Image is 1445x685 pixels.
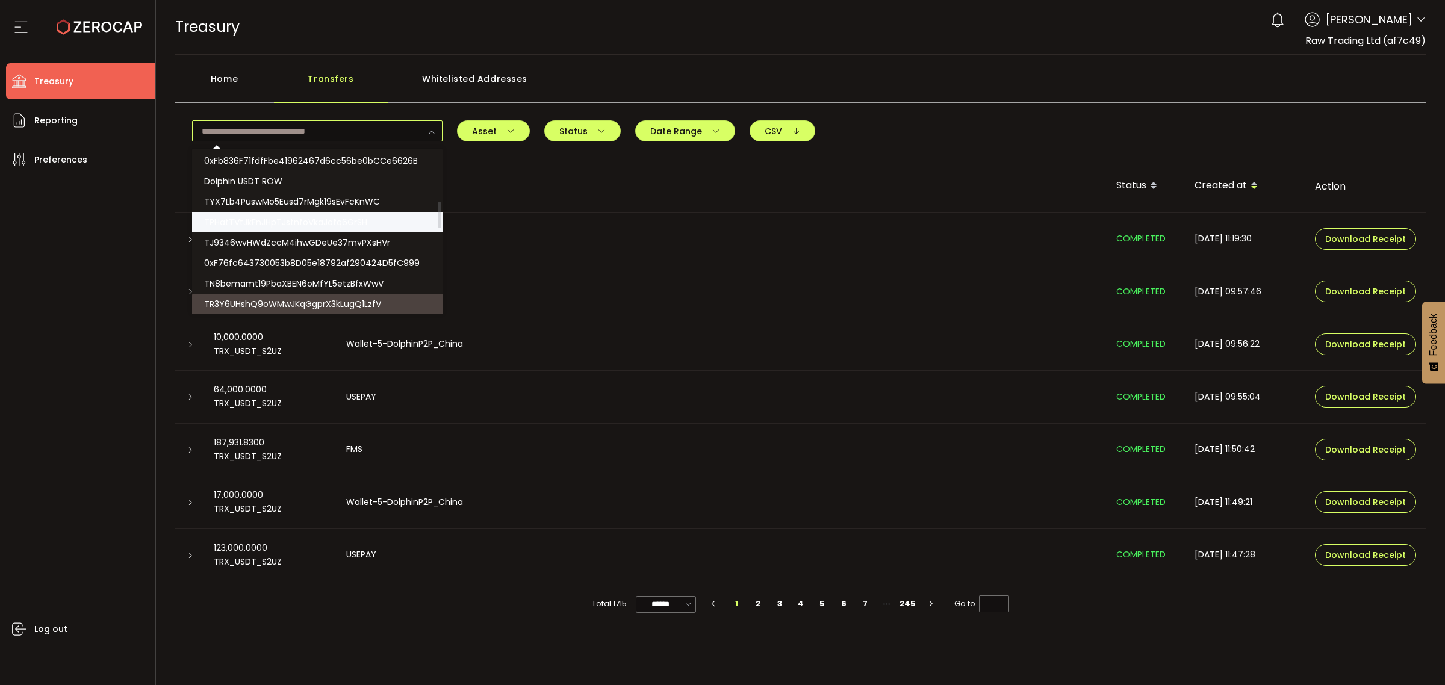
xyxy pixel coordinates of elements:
[204,237,390,249] span: TJ9346wvHWdZccM4ihwGDeUe37mvPXsHVr
[559,127,606,135] span: Status
[472,127,515,135] span: Asset
[1325,392,1406,401] span: Download Receipt
[1428,314,1439,356] span: Feedback
[1185,232,1305,246] div: [DATE] 11:19:30
[337,176,1107,196] div: Destination
[791,595,812,612] li: 4
[34,73,73,90] span: Treasury
[1107,176,1185,196] div: Status
[204,257,420,269] span: 0xF76fc643730053b8D05e18792af290424D5fC999
[34,112,78,129] span: Reporting
[954,595,1009,612] span: Go to
[274,67,388,103] div: Transfers
[34,151,87,169] span: Preferences
[1325,445,1406,454] span: Download Receipt
[204,298,381,310] span: TR3Y6UHshQ9oWMwJKqGgprX3kLugQ1LzfV
[854,595,876,612] li: 7
[1325,551,1406,559] span: Download Receipt
[1315,491,1416,513] button: Download Receipt
[1185,337,1305,351] div: [DATE] 09:56:22
[1315,333,1416,355] button: Download Receipt
[1325,498,1406,506] span: Download Receipt
[897,595,919,612] li: 245
[592,595,627,612] span: Total 1715
[337,548,1107,562] div: USEPAY
[1116,443,1166,455] span: COMPLETED
[1305,34,1426,48] span: Raw Trading Ltd (af7c49)
[204,541,337,569] div: 123,000.0000 TRX_USDT_S2UZ
[1185,285,1305,299] div: [DATE] 09:57:46
[1185,442,1305,456] div: [DATE] 11:50:42
[204,488,337,516] div: 17,000.0000 TRX_USDT_S2UZ
[748,595,769,612] li: 2
[1185,390,1305,404] div: [DATE] 09:55:04
[34,621,67,638] span: Log out
[1315,228,1416,250] button: Download Receipt
[1315,386,1416,408] button: Download Receipt
[204,216,367,228] span: TPHatTVtJkFnJHpTJstnfoVkaJofq6GrSH
[175,67,274,103] div: Home
[1325,235,1406,243] span: Download Receipt
[337,442,1107,456] div: FMS
[750,120,815,141] button: CSV
[1385,627,1445,685] iframe: Chat Widget
[544,120,621,141] button: Status
[812,595,833,612] li: 5
[1325,287,1406,296] span: Download Receipt
[204,277,384,290] span: TN8bemamt19PbaXBEN6oMfYL5etzBfxWwV
[650,127,720,135] span: Date Range
[337,495,1107,509] div: Wallet-5-DolphinP2P_China
[1116,391,1166,403] span: COMPLETED
[769,595,791,612] li: 3
[204,175,282,187] span: Dolphin USDT ROW
[337,232,1107,246] div: Payment_Asia_-_IDR_
[1422,302,1445,383] button: Feedback - Show survey
[726,595,748,612] li: 1
[1116,496,1166,508] span: COMPLETED
[204,436,337,463] div: 187,931.8300 TRX_USDT_S2UZ
[833,595,855,612] li: 6
[1116,232,1166,244] span: COMPLETED
[1185,495,1305,509] div: [DATE] 11:49:21
[175,16,240,37] span: Treasury
[1185,548,1305,562] div: [DATE] 11:47:28
[1315,439,1416,460] button: Download Receipt
[337,390,1107,404] div: USEPAY
[204,155,418,167] span: 0xFb836F71fdfFbe41962467d6cc56be0bCCe6626B
[765,127,800,135] span: CSV
[204,196,380,208] span: TYX7Lb4PuswMo5Eusd7rMgk19sEvFcKnWC
[388,67,562,103] div: Whitelisted Addresses
[1185,176,1305,196] div: Created at
[337,337,1107,351] div: Wallet-5-DolphinP2P_China
[635,120,735,141] button: Date Range
[1325,340,1406,349] span: Download Receipt
[1305,179,1426,193] div: Action
[204,330,337,358] div: 10,000.0000 TRX_USDT_S2UZ
[337,285,1107,299] div: FMS
[1116,338,1166,350] span: COMPLETED
[1116,548,1166,560] span: COMPLETED
[457,120,530,141] button: Asset
[1116,285,1166,297] span: COMPLETED
[204,383,337,411] div: 64,000.0000 TRX_USDT_S2UZ
[1315,544,1416,566] button: Download Receipt
[1326,11,1412,28] span: [PERSON_NAME]
[1315,281,1416,302] button: Download Receipt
